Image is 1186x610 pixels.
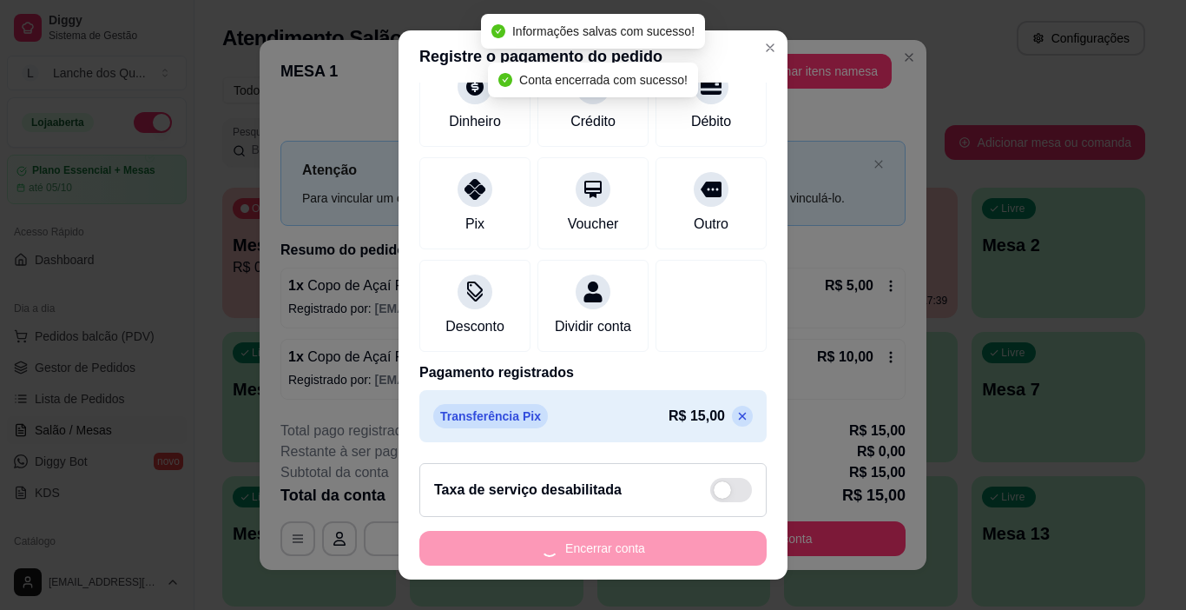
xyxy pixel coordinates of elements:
[568,214,619,235] div: Voucher
[449,111,501,132] div: Dinheiro
[691,111,731,132] div: Débito
[512,24,695,38] span: Informações salvas com sucesso!
[555,316,631,337] div: Dividir conta
[434,480,622,501] h2: Taxa de serviço desabilitada
[419,362,767,383] p: Pagamento registrados
[694,214,728,235] div: Outro
[465,214,484,235] div: Pix
[399,30,787,83] header: Registre o pagamento do pedido
[433,404,548,428] p: Transferência Pix
[498,73,512,87] span: check-circle
[756,34,784,62] button: Close
[491,24,505,38] span: check-circle
[445,316,504,337] div: Desconto
[669,406,725,427] p: R$ 15,00
[570,111,616,132] div: Crédito
[519,73,688,87] span: Conta encerrada com sucesso!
